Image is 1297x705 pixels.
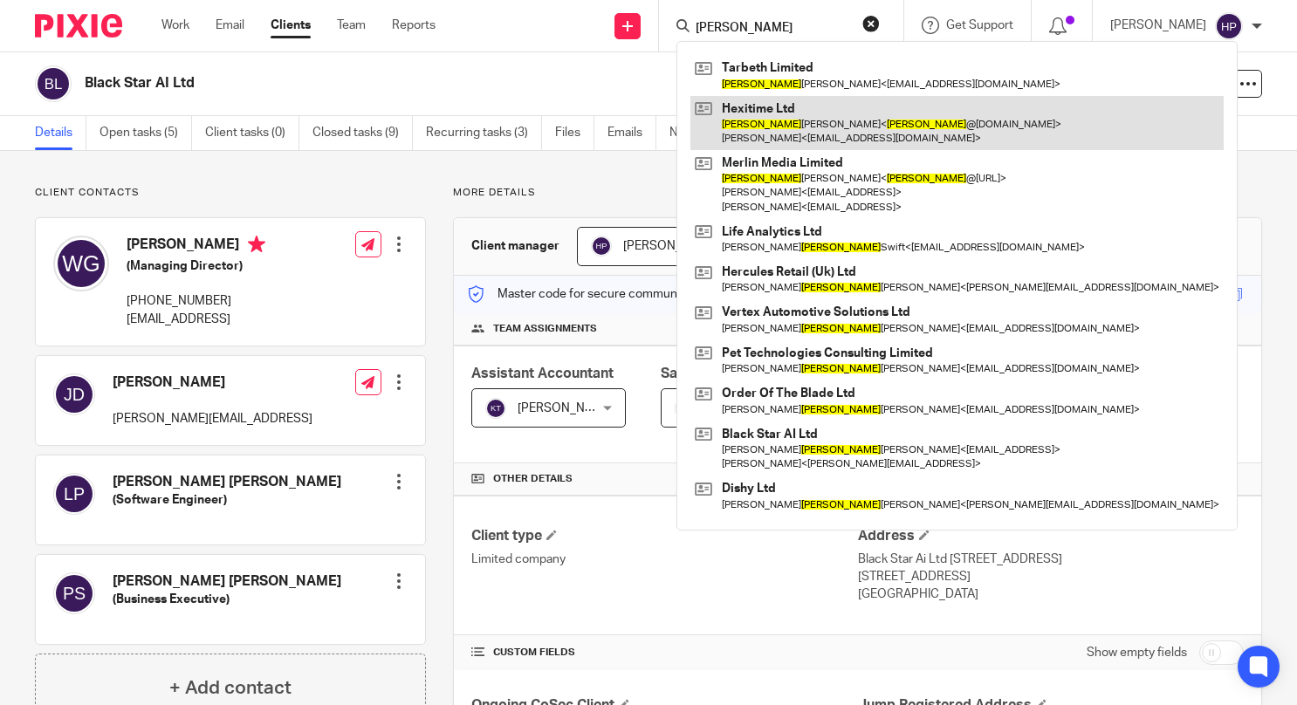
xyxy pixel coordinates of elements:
[392,17,436,34] a: Reports
[471,646,857,660] h4: CUSTOM FIELDS
[555,116,594,150] a: Files
[858,585,1244,603] p: [GEOGRAPHIC_DATA]
[591,236,612,257] img: svg%3E
[485,398,506,419] img: svg%3E
[1215,12,1243,40] img: svg%3E
[161,17,189,34] a: Work
[518,402,614,414] span: [PERSON_NAME]
[216,17,244,34] a: Email
[248,236,265,253] i: Primary
[675,398,696,419] img: svg%3E
[205,116,299,150] a: Client tasks (0)
[607,116,656,150] a: Emails
[53,236,109,291] img: svg%3E
[53,473,95,515] img: svg%3E
[337,17,366,34] a: Team
[493,322,597,336] span: Team assignments
[35,186,426,200] p: Client contacts
[113,410,312,428] p: [PERSON_NAME][EMAIL_ADDRESS]
[127,311,265,328] p: [EMAIL_ADDRESS]
[471,237,559,255] h3: Client manager
[169,674,292,702] h4: + Add contact
[858,568,1244,585] p: [STREET_ADDRESS]
[946,19,1013,31] span: Get Support
[113,572,341,591] h4: [PERSON_NAME] [PERSON_NAME]
[35,65,72,102] img: svg%3E
[113,591,341,608] h5: (Business Executive)
[467,285,768,303] p: Master code for secure communications and files
[127,236,265,257] h4: [PERSON_NAME]
[694,21,851,37] input: Search
[471,527,857,545] h4: Client type
[862,15,880,32] button: Clear
[426,116,542,150] a: Recurring tasks (3)
[127,257,265,275] h5: (Managing Director)
[35,116,86,150] a: Details
[312,116,413,150] a: Closed tasks (9)
[271,17,311,34] a: Clients
[35,14,122,38] img: Pixie
[113,491,341,509] h5: (Software Engineer)
[493,472,573,486] span: Other details
[858,551,1244,568] p: Black Star Ai Ltd [STREET_ADDRESS]
[53,373,95,415] img: svg%3E
[100,116,192,150] a: Open tasks (5)
[53,572,95,614] img: svg%3E
[661,366,747,380] span: Sales Person
[1110,17,1206,34] p: [PERSON_NAME]
[669,116,733,150] a: Notes (2)
[1087,644,1187,661] label: Show empty fields
[453,186,1262,200] p: More details
[85,74,837,92] h2: Black Star AI Ltd
[113,473,341,491] h4: [PERSON_NAME] [PERSON_NAME]
[623,240,719,252] span: [PERSON_NAME]
[858,527,1244,545] h4: Address
[113,373,312,392] h4: [PERSON_NAME]
[127,292,265,310] p: [PHONE_NUMBER]
[471,366,614,380] span: Assistant Accountant
[471,551,857,568] p: Limited company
